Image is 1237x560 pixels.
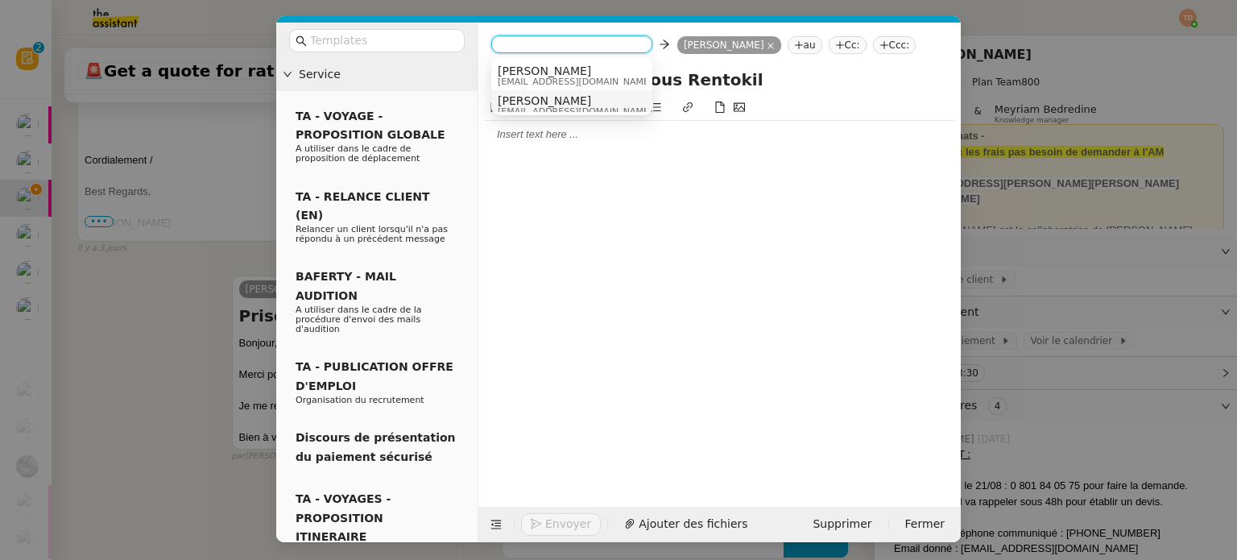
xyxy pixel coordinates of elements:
[491,60,652,90] nz-option-item: Dee
[296,143,420,164] span: A utiliser dans le cadre de proposition de déplacement
[276,59,478,90] div: Service
[813,515,871,533] span: Supprimer
[896,513,954,536] button: Fermer
[498,94,652,107] span: [PERSON_NAME]
[498,77,652,86] span: [EMAIL_ADDRESS][DOMAIN_NAME]
[296,492,391,543] span: TA - VOYAGES - PROPOSITION ITINERAIRE
[491,68,948,92] input: Subject
[296,360,453,392] span: TA - PUBLICATION OFFRE D'EMPLOI
[829,36,867,54] nz-tag: Cc:
[310,31,455,50] input: Templates
[788,36,822,54] nz-tag: au
[521,513,601,536] button: Envoyer
[296,270,396,301] span: BAFERTY - MAIL AUDITION
[491,90,652,120] nz-option-item: Dee
[296,395,424,405] span: Organisation du recrutement
[296,305,422,334] span: A utiliser dans le cadre de la procédure d'envoi des mails d'audition
[296,190,430,222] span: TA - RELANCE CLIENT (EN)
[296,110,445,141] span: TA - VOYAGE - PROPOSITION GLOBALE
[803,513,881,536] button: Supprimer
[639,515,747,533] span: Ajouter des fichiers
[873,36,916,54] nz-tag: Ccc:
[296,224,448,244] span: Relancer un client lorsqu'il n'a pas répondu à un précédent message
[677,36,781,54] nz-tag: [PERSON_NAME]
[296,431,456,463] span: Discours de présentation du paiement sécurisé
[614,513,757,536] button: Ajouter des fichiers
[905,515,945,533] span: Fermer
[299,65,471,84] span: Service
[498,107,652,116] span: [EMAIL_ADDRESS][DOMAIN_NAME]
[498,64,652,77] span: [PERSON_NAME]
